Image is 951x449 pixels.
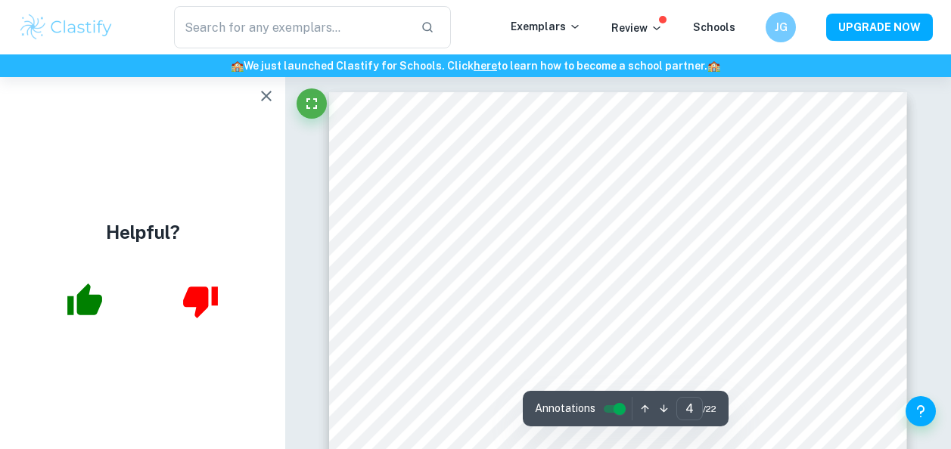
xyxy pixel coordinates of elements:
[18,12,114,42] img: Clastify logo
[231,60,244,72] span: 🏫
[3,57,948,74] h6: We just launched Clastify for Schools. Click to learn how to become a school partner.
[693,21,735,33] a: Schools
[772,19,790,36] h6: JG
[707,60,720,72] span: 🏫
[906,396,936,426] button: Help and Feedback
[297,88,327,119] button: Fullscreen
[826,14,933,41] button: UPGRADE NOW
[703,402,716,416] span: / 22
[106,218,180,246] h4: Helpful?
[174,6,409,48] input: Search for any exemplars...
[766,12,796,42] button: JG
[511,18,581,35] p: Exemplars
[474,60,497,72] a: here
[535,401,595,416] span: Annotations
[611,20,663,36] p: Review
